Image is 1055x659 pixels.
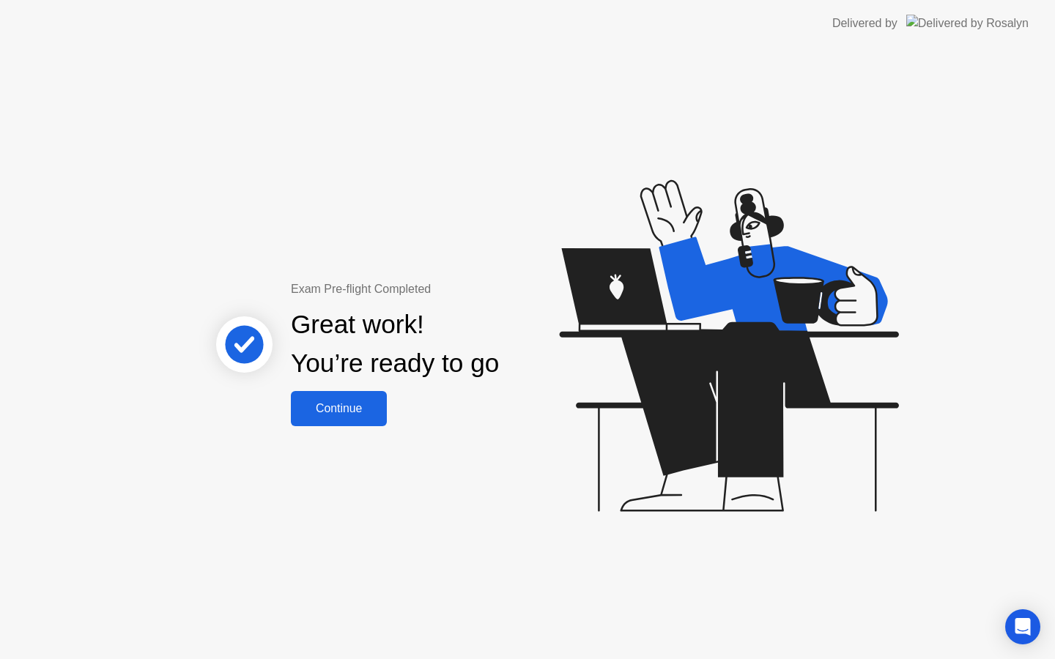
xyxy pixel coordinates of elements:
img: Delivered by Rosalyn [906,15,1029,31]
div: Great work! You’re ready to go [291,305,499,383]
button: Continue [291,391,387,426]
div: Open Intercom Messenger [1005,609,1040,644]
div: Delivered by [832,15,897,32]
div: Exam Pre-flight Completed [291,280,593,298]
div: Continue [295,402,382,415]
